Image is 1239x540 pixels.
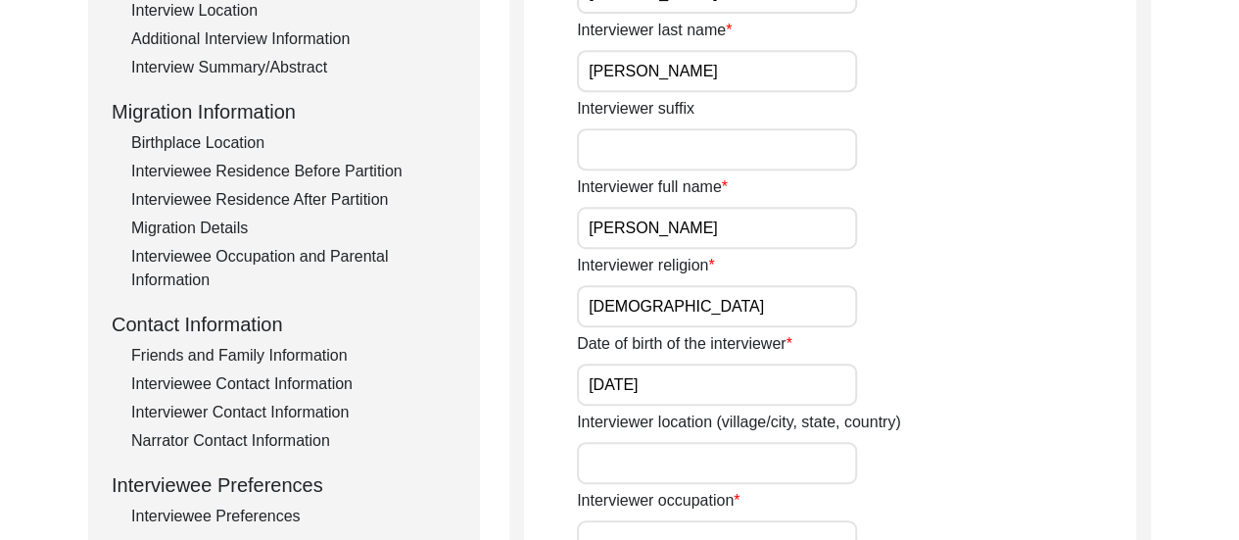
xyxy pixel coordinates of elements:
label: Interviewer full name [577,175,728,199]
div: Interviewee Preferences [131,505,456,528]
label: Interviewer religion [577,254,715,277]
label: Date of birth of the interviewer [577,332,792,356]
label: Interviewer suffix [577,97,694,121]
div: Interviewee Residence Before Partition [131,160,456,183]
label: Interviewer last name [577,19,732,42]
div: Interviewee Residence After Partition [131,188,456,212]
div: Contact Information [112,310,456,339]
div: Birthplace Location [131,131,456,155]
div: Friends and Family Information [131,344,456,368]
div: Interviewee Occupation and Parental Information [131,245,456,292]
div: Interviewee Preferences [112,470,456,500]
div: Narrator Contact Information [131,429,456,453]
div: Additional Interview Information [131,27,456,51]
label: Interviewer occupation [577,489,739,513]
div: Migration Details [131,217,456,240]
div: Interviewer Contact Information [131,401,456,424]
div: Interview Summary/Abstract [131,56,456,79]
div: Interviewee Contact Information [131,372,456,396]
div: Migration Information [112,97,456,126]
label: Interviewer location (village/city, state, country) [577,411,901,434]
